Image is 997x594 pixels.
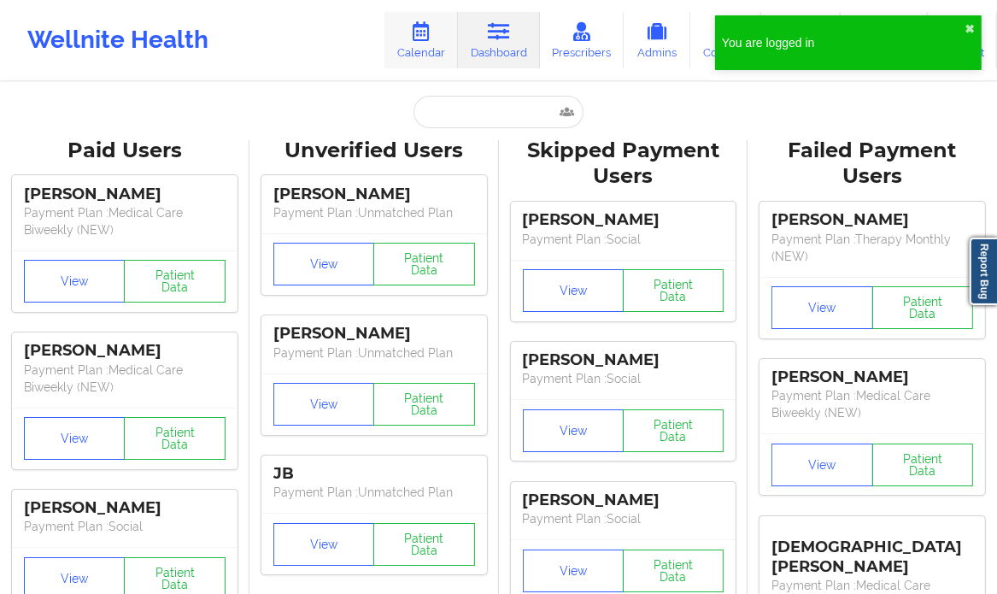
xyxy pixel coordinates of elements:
[523,269,624,312] button: View
[771,286,872,329] button: View
[872,286,973,329] button: Patient Data
[523,510,724,527] p: Payment Plan : Social
[965,22,975,36] button: close
[273,523,374,566] button: View
[24,362,226,396] p: Payment Plan : Medical Care Biweekly (NEW)
[384,12,458,68] a: Calendar
[273,324,475,344] div: [PERSON_NAME]
[511,138,736,191] div: Skipped Payment Users
[771,444,872,486] button: View
[273,243,374,285] button: View
[624,12,690,68] a: Admins
[261,138,487,164] div: Unverified Users
[24,518,226,535] p: Payment Plan : Social
[872,444,973,486] button: Patient Data
[24,185,226,204] div: [PERSON_NAME]
[124,260,225,303] button: Patient Data
[540,12,625,68] a: Prescribers
[523,409,624,452] button: View
[771,231,973,265] p: Payment Plan : Therapy Monthly (NEW)
[623,550,724,592] button: Patient Data
[373,523,474,566] button: Patient Data
[771,210,973,230] div: [PERSON_NAME]
[771,525,973,577] div: [DEMOGRAPHIC_DATA][PERSON_NAME]
[623,409,724,452] button: Patient Data
[24,341,226,361] div: [PERSON_NAME]
[373,243,474,285] button: Patient Data
[24,260,125,303] button: View
[690,12,761,68] a: Coaches
[523,491,724,510] div: [PERSON_NAME]
[273,344,475,362] p: Payment Plan : Unmatched Plan
[273,484,475,501] p: Payment Plan : Unmatched Plan
[273,185,475,204] div: [PERSON_NAME]
[12,138,238,164] div: Paid Users
[523,210,724,230] div: [PERSON_NAME]
[24,498,226,518] div: [PERSON_NAME]
[759,138,985,191] div: Failed Payment Users
[771,368,973,387] div: [PERSON_NAME]
[458,12,540,68] a: Dashboard
[523,231,724,248] p: Payment Plan : Social
[273,383,374,426] button: View
[523,550,624,592] button: View
[523,370,724,387] p: Payment Plan : Social
[373,383,474,426] button: Patient Data
[273,204,475,221] p: Payment Plan : Unmatched Plan
[771,387,973,421] p: Payment Plan : Medical Care Biweekly (NEW)
[24,204,226,238] p: Payment Plan : Medical Care Biweekly (NEW)
[523,350,724,370] div: [PERSON_NAME]
[970,238,997,305] a: Report Bug
[623,269,724,312] button: Patient Data
[722,34,965,51] div: You are logged in
[273,464,475,484] div: JB
[24,417,125,460] button: View
[124,417,225,460] button: Patient Data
